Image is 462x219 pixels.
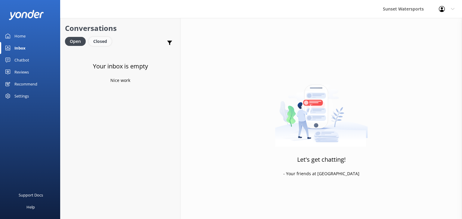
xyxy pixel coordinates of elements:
div: Home [14,30,26,42]
div: Settings [14,90,29,102]
div: Help [26,201,35,213]
h2: Conversations [65,22,176,34]
p: Nice work [110,77,130,84]
div: Chatbot [14,54,29,66]
div: Open [65,37,86,46]
div: Support Docs [19,189,43,201]
div: Reviews [14,66,29,78]
div: Inbox [14,42,26,54]
img: yonder-white-logo.png [9,10,44,20]
img: artwork of a man stealing a conversation from at giant smartphone [275,72,368,147]
div: Closed [89,37,112,46]
p: - Your friends at [GEOGRAPHIC_DATA] [283,170,359,177]
h3: Let's get chatting! [297,155,346,164]
a: Closed [89,38,115,44]
a: Open [65,38,89,44]
h3: Your inbox is empty [93,61,148,71]
div: Recommend [14,78,37,90]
